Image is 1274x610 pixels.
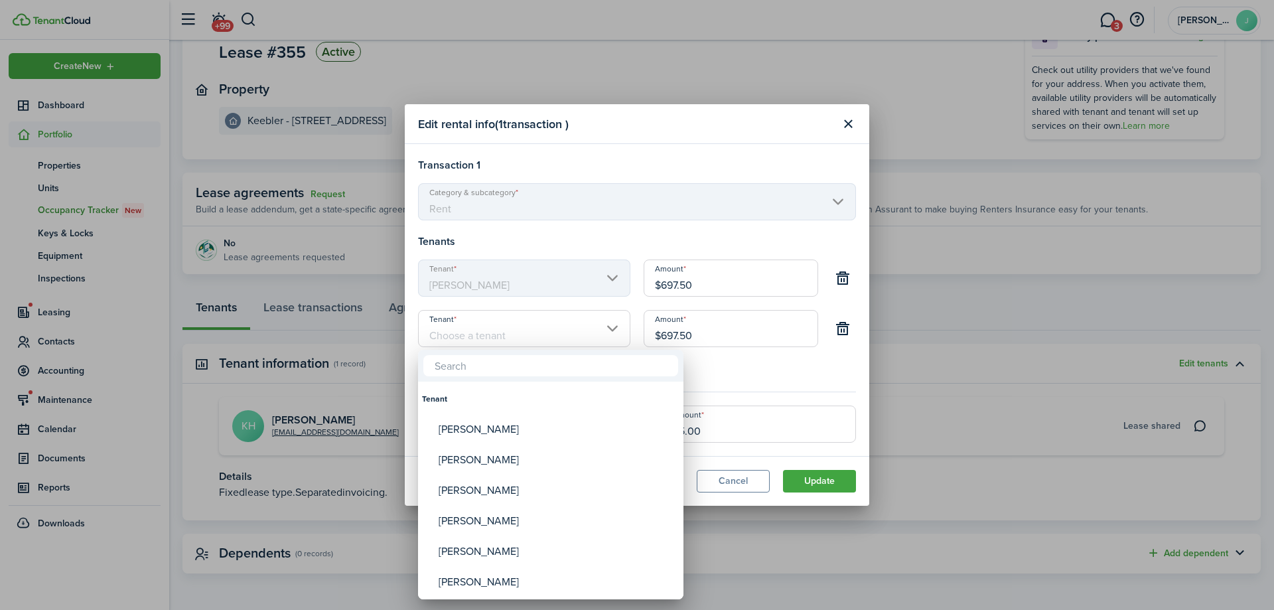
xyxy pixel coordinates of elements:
[439,506,673,536] div: [PERSON_NAME]
[439,445,673,475] div: [PERSON_NAME]
[418,382,683,599] mbsc-wheel: Tenant
[439,414,673,445] div: [PERSON_NAME]
[423,355,678,376] input: Search
[439,536,673,567] div: [PERSON_NAME]
[439,567,673,597] div: [PERSON_NAME]
[422,384,679,414] div: Tenant
[439,475,673,506] div: [PERSON_NAME]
